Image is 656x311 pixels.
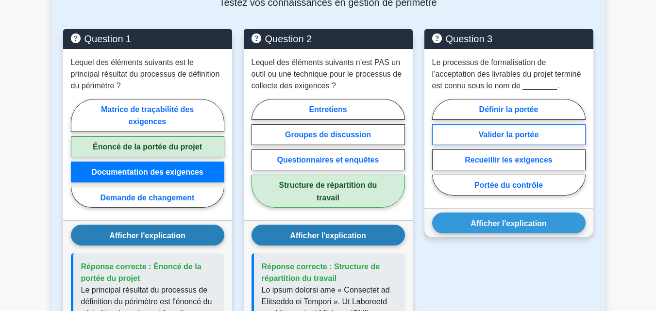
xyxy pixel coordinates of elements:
font: Réponse correcte : Énoncé de la portée du projet [81,262,202,282]
font: Lequel des éléments suivants n’est PAS un outil ou une technique pour le processus de collecte de... [252,58,402,90]
font: Lequel des éléments suivants est le principal résultat du processus de définition du périmètre ? [71,58,220,90]
button: Afficher l'explication [432,213,586,233]
font: Afficher l'explication [290,231,366,239]
font: Question 3 [446,33,493,44]
font: Demande de changement [101,193,195,201]
font: Afficher l'explication [471,219,547,227]
font: Valider la portée [479,131,539,139]
font: Afficher l'explication [109,231,185,239]
font: Documentation des exigences [91,168,203,176]
font: Questionnaires et enquêtes [277,156,379,164]
button: Afficher l'explication [252,225,405,246]
font: Définir la portée [479,105,538,114]
font: Structure de répartition du travail [279,181,377,201]
font: Question 1 [84,33,132,44]
font: Matrice de traçabilité des exigences [101,105,194,126]
font: Entretiens [309,105,347,114]
font: Le processus de formalisation de l’acceptation des livrables du projet terminé est connu sous le ... [432,58,581,90]
font: Énoncé de la portée du projet [93,143,202,151]
font: Recueillir les exigences [465,156,553,164]
font: Réponse correcte : Structure de répartition du travail [262,262,380,282]
font: Question 2 [265,33,312,44]
button: Afficher l'explication [71,225,224,246]
font: Portée du contrôle [474,181,543,189]
font: Groupes de discussion [285,131,371,139]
